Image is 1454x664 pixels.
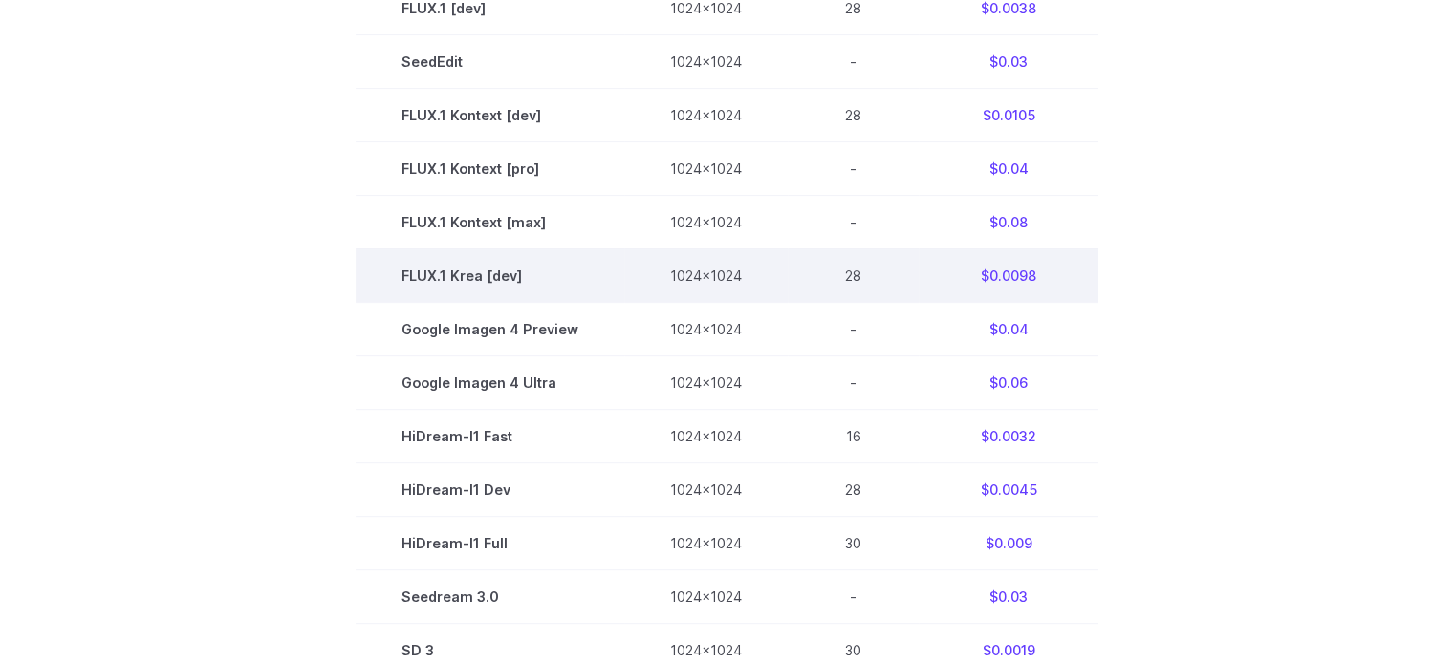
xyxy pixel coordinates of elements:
td: - [788,570,919,624]
td: 30 [788,517,919,570]
td: 16 [788,410,919,463]
td: - [788,302,919,355]
td: 1024x1024 [624,463,788,517]
td: 1024x1024 [624,248,788,302]
td: $0.0105 [919,88,1098,141]
td: $0.04 [919,141,1098,195]
td: HiDream-I1 Full [356,517,624,570]
td: 1024x1024 [624,88,788,141]
td: Google Imagen 4 Ultra [356,355,624,409]
td: $0.0098 [919,248,1098,302]
td: 28 [788,463,919,517]
td: Google Imagen 4 Preview [356,302,624,355]
td: 1024x1024 [624,302,788,355]
td: HiDream-I1 Fast [356,410,624,463]
td: $0.0045 [919,463,1098,517]
td: $0.08 [919,195,1098,248]
td: FLUX.1 Krea [dev] [356,248,624,302]
td: $0.0032 [919,410,1098,463]
td: 1024x1024 [624,195,788,248]
td: 1024x1024 [624,410,788,463]
td: 1024x1024 [624,570,788,624]
td: 1024x1024 [624,355,788,409]
td: 1024x1024 [624,141,788,195]
td: $0.009 [919,517,1098,570]
td: 1024x1024 [624,34,788,88]
td: - [788,195,919,248]
td: HiDream-I1 Dev [356,463,624,517]
td: $0.04 [919,302,1098,355]
td: 28 [788,88,919,141]
td: - [788,355,919,409]
td: $0.03 [919,34,1098,88]
td: Seedream 3.0 [356,570,624,624]
td: 1024x1024 [624,517,788,570]
td: SeedEdit [356,34,624,88]
td: - [788,141,919,195]
td: FLUX.1 Kontext [dev] [356,88,624,141]
td: FLUX.1 Kontext [max] [356,195,624,248]
td: FLUX.1 Kontext [pro] [356,141,624,195]
td: $0.03 [919,570,1098,624]
td: $0.06 [919,355,1098,409]
td: - [788,34,919,88]
td: 28 [788,248,919,302]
